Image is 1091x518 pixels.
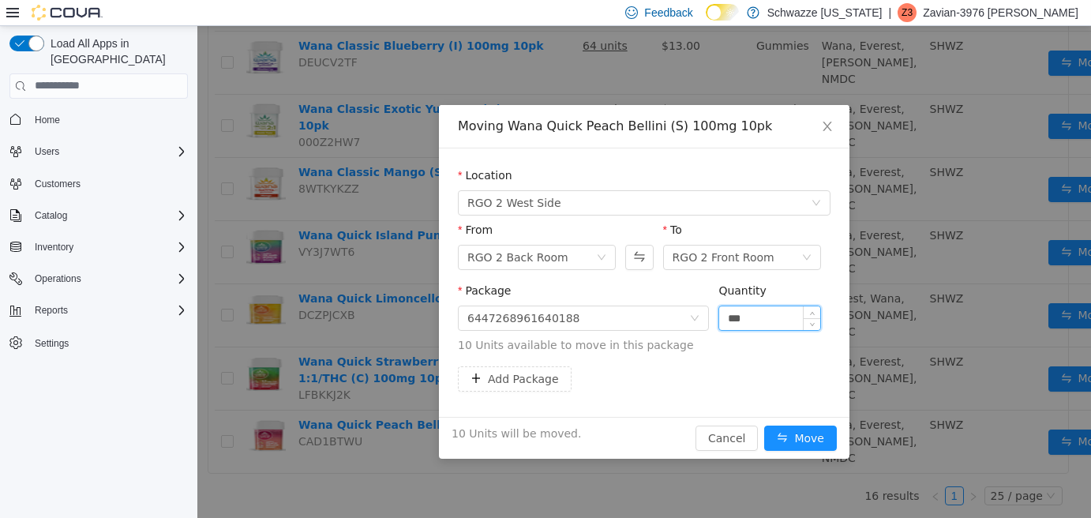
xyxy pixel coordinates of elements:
span: Users [28,142,188,161]
span: Inventory [28,238,188,257]
span: Operations [35,272,81,285]
button: Users [28,142,66,161]
i: icon: down [493,287,502,298]
div: RGO 2 Back Room [270,220,371,243]
label: To [466,197,485,210]
span: Customers [35,178,81,190]
span: Decrease Value [606,292,623,304]
button: Customers [3,172,194,195]
i: icon: down [605,227,614,238]
i: icon: close [624,94,636,107]
i: icon: down [612,296,617,302]
nav: Complex example [9,102,188,396]
input: Quantity [522,280,623,304]
label: From [261,197,295,210]
button: Reports [3,299,194,321]
span: Feedback [644,5,692,21]
input: Dark Mode [706,4,739,21]
button: Swap [428,219,456,244]
span: Users [35,145,59,158]
button: icon: plusAdd Package [261,340,374,366]
span: Settings [35,337,69,350]
span: Z3 [902,3,913,22]
button: Operations [3,268,194,290]
button: Operations [28,269,88,288]
span: 10 Units will be moved. [254,400,384,416]
div: Moving Wana Quick Peach Bellini (S) 100mg 10pk [261,92,633,109]
a: Home [28,111,66,129]
div: Zavian-3976 McCarty [898,3,917,22]
div: 6447268961640188 [270,280,383,304]
button: Cancel [498,400,560,425]
p: | [889,3,892,22]
i: icon: up [612,284,617,290]
p: Zavian-3976 [PERSON_NAME] [923,3,1078,22]
span: Reports [35,304,68,317]
span: Home [28,110,188,129]
button: Catalog [28,206,73,225]
span: Settings [28,332,188,352]
button: Inventory [28,238,80,257]
button: Users [3,141,194,163]
span: Inventory [35,241,73,253]
label: Quantity [521,258,569,271]
button: Reports [28,301,74,320]
span: Customers [28,174,188,193]
button: Home [3,108,194,131]
label: Location [261,143,315,156]
span: Catalog [28,206,188,225]
div: RGO 2 Front Room [475,220,577,243]
a: Customers [28,175,87,193]
span: Increase Value [606,280,623,292]
i: icon: down [399,227,409,238]
span: 10 Units available to move in this package [261,311,633,328]
span: Reports [28,301,188,320]
span: Load All Apps in [GEOGRAPHIC_DATA] [44,36,188,67]
button: Catalog [3,205,194,227]
button: Settings [3,331,194,354]
i: icon: down [614,172,624,183]
label: Package [261,258,313,271]
span: Home [35,114,60,126]
img: Cova [32,5,103,21]
span: Operations [28,269,188,288]
p: Schwazze [US_STATE] [767,3,883,22]
button: icon: swapMove [567,400,639,425]
button: Inventory [3,236,194,258]
span: Catalog [35,209,67,222]
button: Close [608,79,652,123]
a: Settings [28,334,75,353]
span: RGO 2 West Side [270,165,364,189]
